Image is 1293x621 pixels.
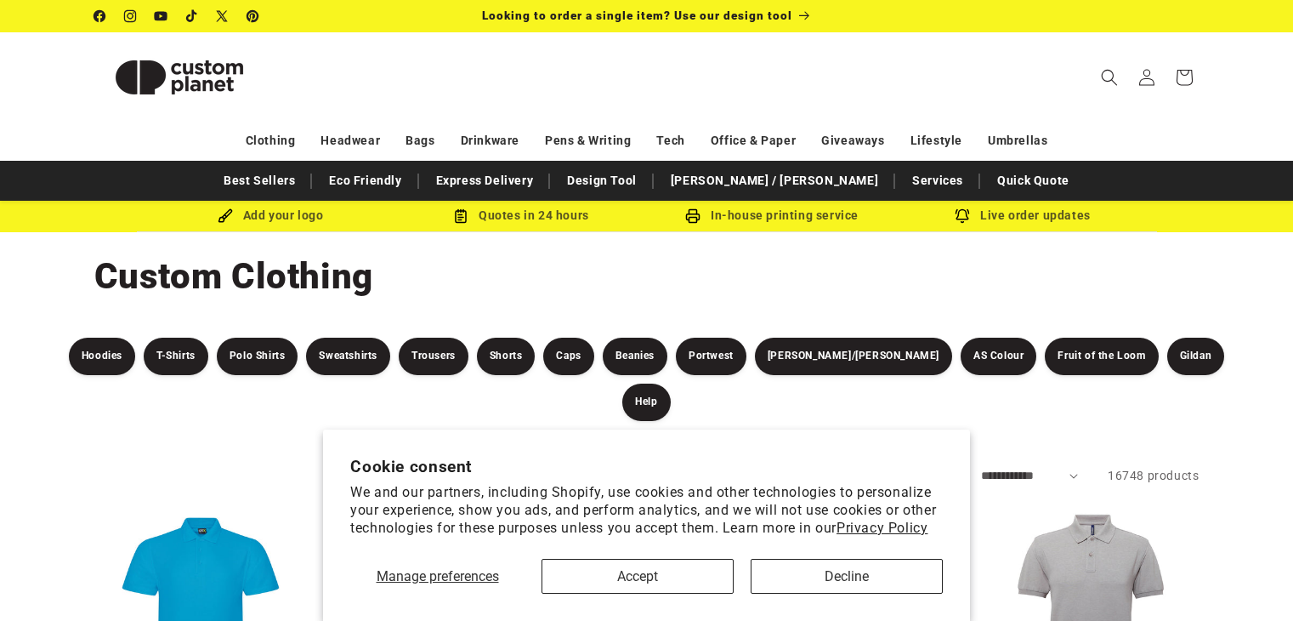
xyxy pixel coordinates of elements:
[656,126,684,156] a: Tech
[306,338,390,375] a: Sweatshirts
[543,338,593,375] a: Caps
[405,126,434,156] a: Bags
[396,205,647,226] div: Quotes in 24 hours
[1208,539,1293,621] iframe: Chat Widget
[60,338,1233,421] nav: Product filters
[1045,338,1158,375] a: Fruit of the Loom
[836,520,927,536] a: Privacy Policy
[145,205,396,226] div: Add your logo
[461,126,519,156] a: Drinkware
[662,166,887,196] a: [PERSON_NAME] / [PERSON_NAME]
[377,568,499,584] span: Manage preferences
[1108,469,1199,482] span: 16748 products
[94,39,264,116] img: Custom Planet
[69,338,135,375] a: Hoodies
[218,208,233,224] img: Brush Icon
[961,338,1036,375] a: AS Colour
[320,126,380,156] a: Headwear
[622,384,670,421] a: Help
[955,208,970,224] img: Order updates
[904,166,972,196] a: Services
[453,208,468,224] img: Order Updates Icon
[94,254,1199,299] h1: Custom Clothing
[215,166,303,196] a: Best Sellers
[399,338,468,375] a: Trousers
[545,126,631,156] a: Pens & Writing
[821,126,884,156] a: Giveaways
[217,338,298,375] a: Polo Shirts
[603,338,667,375] a: Beanies
[477,338,536,375] a: Shorts
[898,205,1148,226] div: Live order updates
[482,9,792,22] span: Looking to order a single item? Use our design tool
[144,338,208,375] a: T-Shirts
[350,559,525,594] button: Manage preferences
[676,338,746,375] a: Portwest
[542,559,734,594] button: Accept
[246,126,296,156] a: Clothing
[350,484,943,537] p: We and our partners, including Shopify, use cookies and other technologies to personalize your ex...
[910,126,962,156] a: Lifestyle
[1167,338,1225,375] a: Gildan
[755,338,952,375] a: [PERSON_NAME]/[PERSON_NAME]
[320,166,410,196] a: Eco Friendly
[988,126,1047,156] a: Umbrellas
[559,166,645,196] a: Design Tool
[350,457,943,476] h2: Cookie consent
[989,166,1078,196] a: Quick Quote
[1091,59,1128,96] summary: Search
[88,32,270,122] a: Custom Planet
[428,166,542,196] a: Express Delivery
[647,205,898,226] div: In-house printing service
[685,208,700,224] img: In-house printing
[751,559,943,594] button: Decline
[711,126,796,156] a: Office & Paper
